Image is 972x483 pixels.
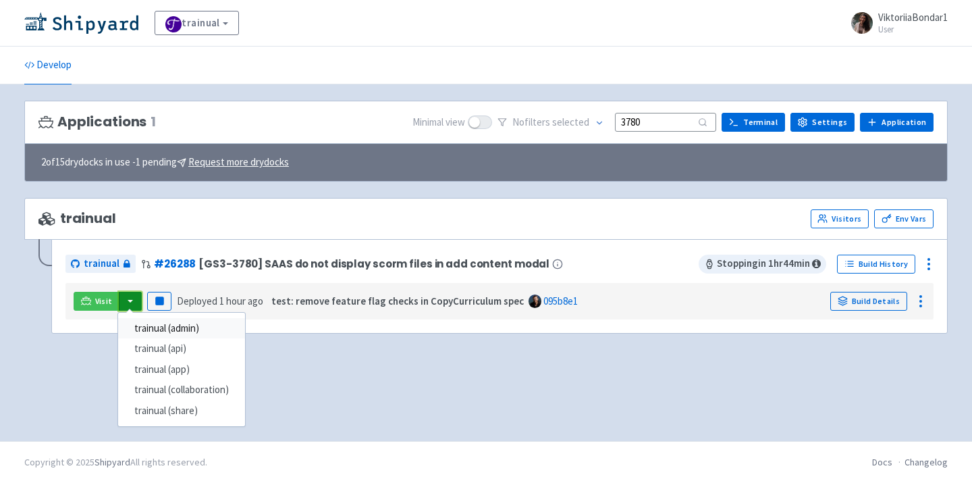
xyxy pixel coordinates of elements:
[118,380,245,401] a: trainual (collaboration)
[552,116,589,128] span: selected
[271,295,524,307] strong: test: remove feature flag checks in CopyCurriculum spec
[615,113,716,131] input: Search...
[118,359,245,380] a: trainual (app)
[24,47,72,84] a: Develop
[830,292,907,311] a: Build Details
[151,114,156,130] span: 1
[118,338,245,359] a: trainual (api)
[41,155,289,170] span: 2 of 15 drydocks in use - 1 pending
[790,113,855,132] a: Settings
[722,113,785,132] a: Terminal
[118,318,245,339] a: trainual (admin)
[198,258,549,270] span: [GS3-3780] SAAS do not display scorm files in add content modal
[24,455,207,469] div: Copyright © 2025 All rights reserved.
[188,155,289,168] u: Request more drydocks
[811,209,869,228] a: Visitors
[905,456,948,468] a: Changelog
[38,114,156,130] h3: Applications
[878,25,948,34] small: User
[74,292,119,311] a: Visit
[95,296,113,307] span: Visit
[155,11,239,35] a: trainual
[837,255,915,274] a: Build History
[177,295,263,307] span: Deployed
[872,456,892,468] a: Docs
[699,255,826,274] span: Stopping in 1 hr 44 min
[512,115,589,130] span: No filter s
[543,295,578,307] a: 095b8e1
[24,12,138,34] img: Shipyard logo
[843,12,948,34] a: ViktoriiaBondar1 User
[65,255,136,273] a: trainual
[154,257,196,271] a: #26288
[147,292,171,311] button: Pause
[874,209,934,228] a: Env Vars
[412,115,465,130] span: Minimal view
[219,295,263,307] time: 1 hour ago
[94,456,130,468] a: Shipyard
[84,256,119,272] span: trainual
[38,211,116,226] span: trainual
[878,11,948,24] span: ViktoriiaBondar1
[860,113,934,132] a: Application
[118,401,245,422] a: trainual (share)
